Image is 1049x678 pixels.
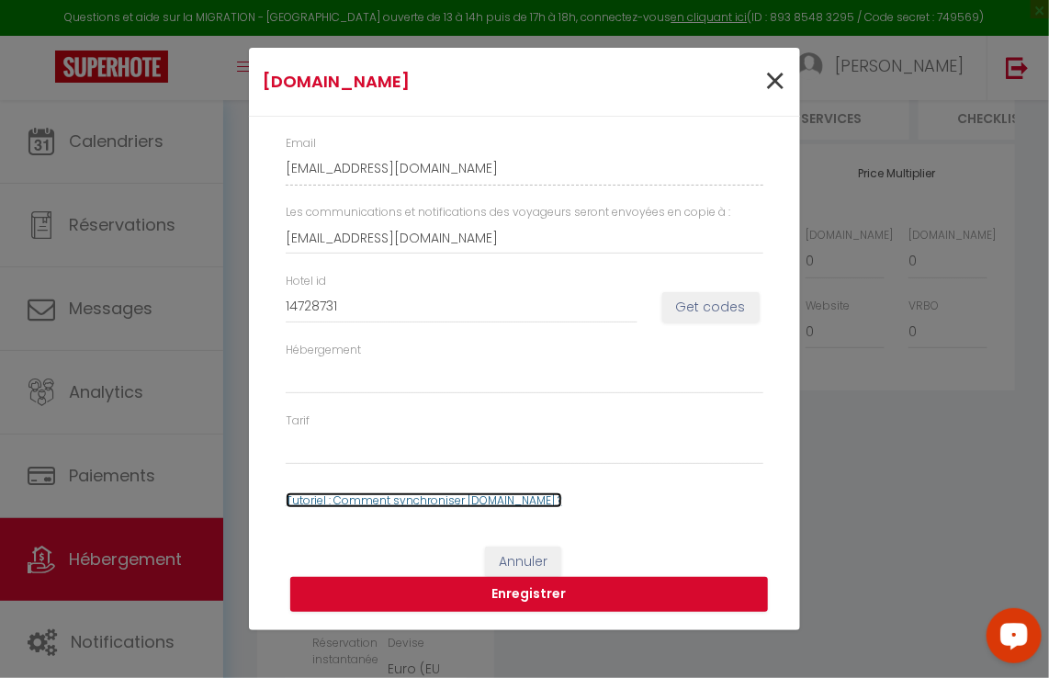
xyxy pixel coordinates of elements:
label: Email [286,135,316,153]
button: Annuler [485,547,561,578]
label: Hébergement [286,342,361,359]
button: Enregistrer [290,577,768,612]
button: Close [763,62,786,102]
button: Get codes [662,292,760,323]
label: Tarif [286,412,310,430]
h4: [DOMAIN_NAME] [263,69,603,95]
label: Les communications et notifications des voyageurs seront envoyées en copie à : [286,204,730,221]
span: × [763,54,786,109]
iframe: LiveChat chat widget [972,601,1049,678]
label: Hotel id [286,273,326,290]
a: Tutoriel : Comment synchroniser [DOMAIN_NAME] ? [286,492,562,508]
